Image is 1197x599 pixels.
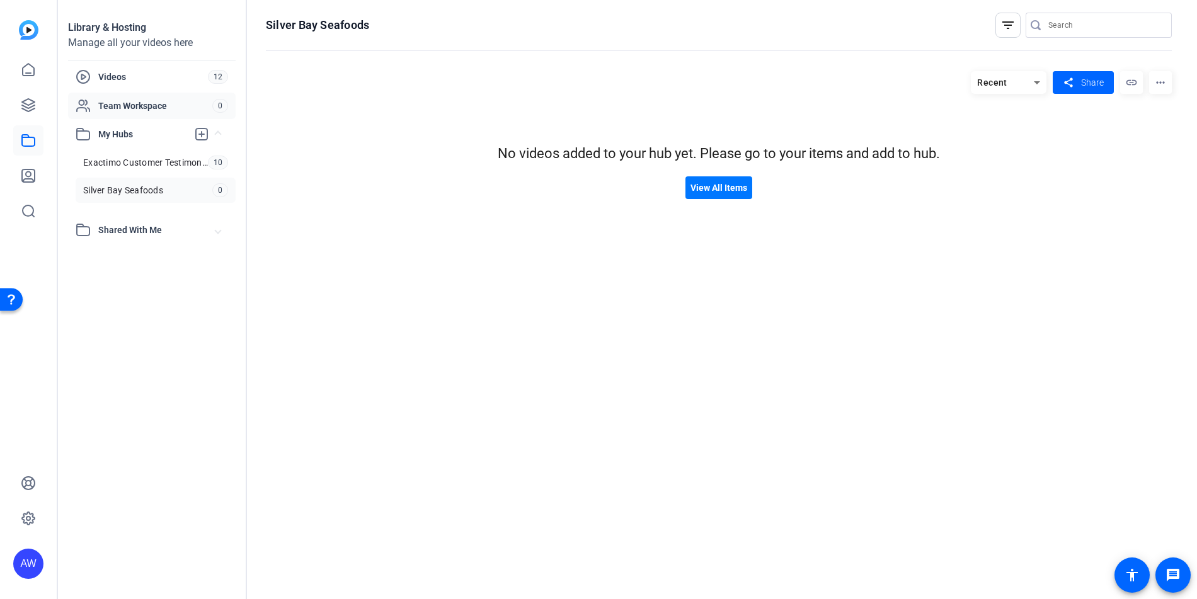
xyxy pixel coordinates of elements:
[1060,74,1076,91] mat-icon: share
[98,71,208,83] span: Videos
[68,147,236,217] div: My Hubs
[1048,18,1162,33] input: Search
[208,156,229,169] span: 10
[690,181,747,195] span: View All Items
[212,183,228,197] span: 0
[685,176,752,199] button: View All Items
[1081,76,1104,89] span: Share
[266,18,369,33] h1: Silver Bay Seafoods
[98,224,215,237] span: Shared With Me
[1000,18,1016,33] mat-icon: filter_list
[76,178,236,203] a: Silver Bay Seafoods0
[68,217,236,242] mat-expansion-panel-header: Shared With Me
[208,70,228,84] span: 12
[977,77,1007,88] span: Recent
[76,150,236,175] a: Exactimo Customer Testimonial10
[98,128,188,141] span: My Hubs
[68,35,236,50] div: Manage all your videos here
[98,100,212,112] span: Team Workspace
[68,122,236,147] mat-expansion-panel-header: My Hubs
[1165,568,1181,583] mat-icon: message
[19,20,38,40] img: blue-gradient.svg
[1149,71,1172,94] mat-icon: more_horiz
[1120,71,1143,94] mat-icon: link
[1125,568,1140,583] mat-icon: accessibility
[13,549,43,579] div: AW
[1053,71,1114,94] button: Share
[83,156,208,169] span: Exactimo Customer Testimonial
[266,143,1172,164] div: No videos added to your hub yet. Please go to your items and add to hub.
[68,20,236,35] div: Library & Hosting
[83,184,163,197] span: Silver Bay Seafoods
[212,99,228,113] span: 0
